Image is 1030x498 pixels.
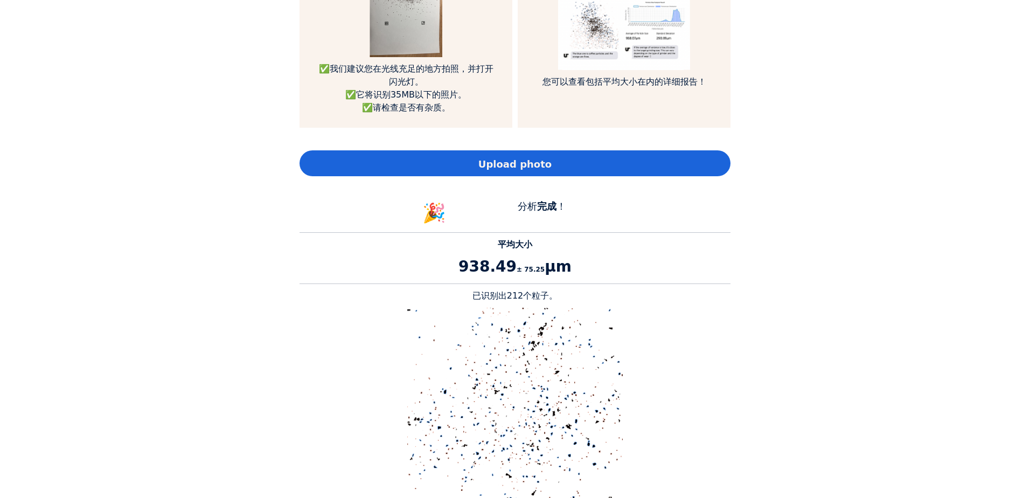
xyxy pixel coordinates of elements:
[300,289,730,302] p: 已识别出212个粒子。
[300,238,730,251] p: 平均大小
[537,200,556,212] b: 完成
[461,199,623,227] div: 分析 ！
[534,75,714,88] p: 您可以查看包括平均大小在内的详细报告！
[316,63,496,114] p: ✅我们建议您在光线充足的地方拍照，并打开闪光灯。 ✅它将识别35MB以下的照片。 ✅请检查是否有杂质。
[478,157,552,171] span: Upload photo
[300,255,730,278] p: 938.49 μm
[517,266,545,273] span: ± 75.25
[422,202,446,224] span: 🎉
